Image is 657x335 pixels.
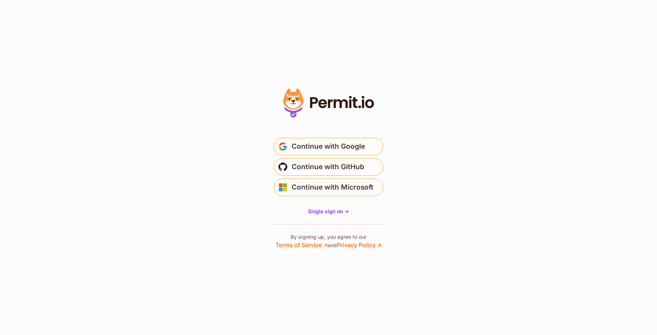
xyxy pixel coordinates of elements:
button: Continue with Google [274,138,383,155]
span: Continue with Microsoft [292,182,373,193]
p: By signing up, you agree to our and [276,233,381,249]
a: Terms of Service ↗ [276,241,328,249]
span: Continue with Google [292,141,365,152]
button: Continue with GitHub [274,158,383,176]
a: Single sign on -> [308,208,349,215]
a: Privacy Policy ↗ [337,241,381,249]
span: Continue with GitHub [292,161,364,173]
button: Continue with Microsoft [274,179,383,196]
